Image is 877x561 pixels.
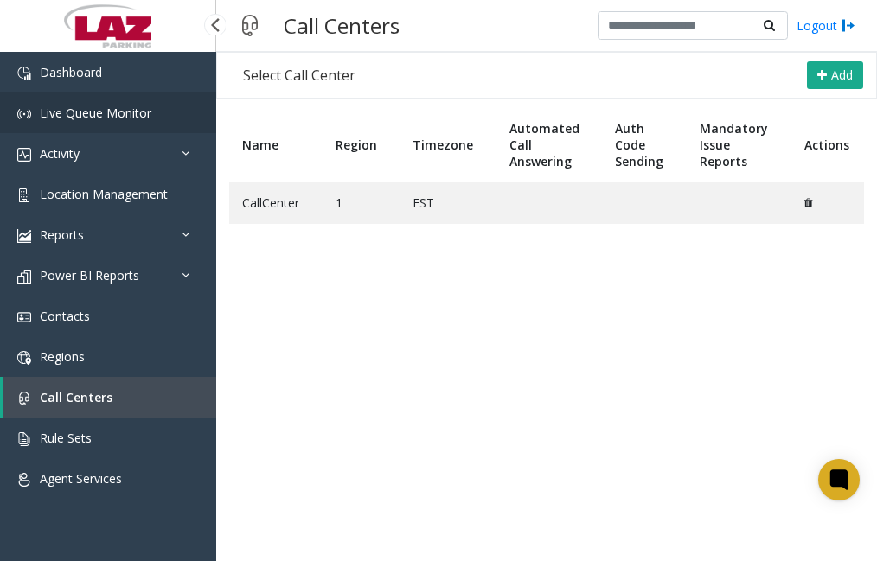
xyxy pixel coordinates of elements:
[797,16,855,35] a: Logout
[400,107,496,182] th: Timezone
[234,4,266,47] img: pageIcon
[17,432,31,446] img: 'icon'
[17,310,31,324] img: 'icon'
[40,64,102,80] span: Dashboard
[217,55,381,95] div: Select Call Center
[275,4,408,47] h3: Call Centers
[842,16,855,35] img: logout
[40,145,80,162] span: Activity
[17,229,31,243] img: 'icon'
[17,351,31,365] img: 'icon'
[17,188,31,202] img: 'icon'
[602,107,687,182] th: Auth Code Sending
[323,107,400,182] th: Region
[17,392,31,405] img: 'icon'
[40,430,92,446] span: Rule Sets
[17,270,31,284] img: 'icon'
[40,348,85,365] span: Regions
[496,107,603,182] th: Automated Call Answering
[229,107,323,182] th: Name
[17,67,31,80] img: 'icon'
[687,107,791,182] th: Mandatory Issue Reports
[40,308,90,324] span: Contacts
[40,389,112,405] span: Call Centers
[807,61,863,89] button: Add
[40,105,151,121] span: Live Queue Monitor
[229,182,323,224] td: CallCenter
[40,186,168,202] span: Location Management
[17,148,31,162] img: 'icon'
[40,226,84,243] span: Reports
[323,182,400,224] td: 1
[791,107,864,182] th: Actions
[831,67,853,83] span: Add
[17,107,31,121] img: 'icon'
[400,182,496,224] td: EST
[40,267,139,284] span: Power BI Reports
[17,473,31,487] img: 'icon'
[3,377,216,418] a: Call Centers
[40,470,122,487] span: Agent Services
